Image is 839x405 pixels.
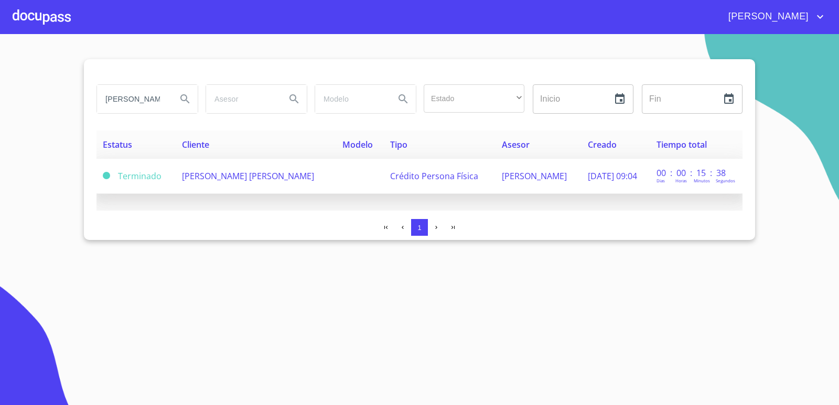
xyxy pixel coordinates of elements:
span: Cliente [182,139,209,150]
button: Search [391,86,416,112]
button: 1 [411,219,428,236]
button: Search [173,86,198,112]
span: [PERSON_NAME] [502,170,567,182]
span: [DATE] 09:04 [588,170,637,182]
span: Crédito Persona Física [390,170,478,182]
p: Dias [657,178,665,183]
span: Creado [588,139,617,150]
span: Tipo [390,139,407,150]
span: Modelo [342,139,373,150]
div: ​ [424,84,524,113]
span: Terminado [103,172,110,179]
input: search [315,85,386,113]
span: Asesor [502,139,530,150]
span: [PERSON_NAME] [PERSON_NAME] [182,170,314,182]
span: Terminado [118,170,162,182]
input: search [206,85,277,113]
p: Segundos [716,178,735,183]
p: 00 : 00 : 15 : 38 [657,167,727,179]
span: [PERSON_NAME] [720,8,814,25]
button: Search [282,86,307,112]
span: Tiempo total [657,139,707,150]
span: Estatus [103,139,132,150]
button: account of current user [720,8,826,25]
p: Minutos [694,178,710,183]
input: search [97,85,168,113]
span: 1 [417,224,421,232]
p: Horas [675,178,687,183]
